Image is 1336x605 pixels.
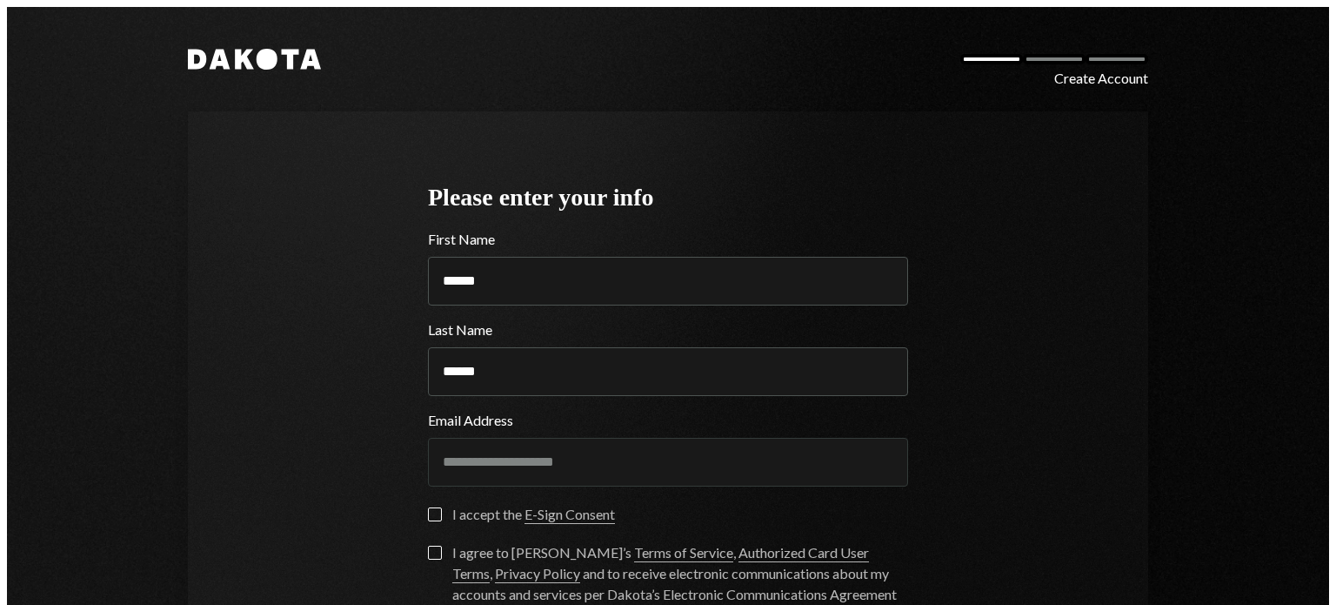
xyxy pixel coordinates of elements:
a: Terms of Service [634,544,733,562]
button: I accept the E-Sign Consent [428,508,442,521]
a: Authorized Card User Terms [452,544,869,583]
div: I agree to [PERSON_NAME]’s , , and to receive electronic communications about my accounts and ser... [452,542,908,605]
div: Please enter your info [428,181,908,215]
div: Create Account [1054,68,1148,89]
button: I agree to [PERSON_NAME]’s Terms of Service, Authorized Card User Terms, Privacy Policy and to re... [428,546,442,560]
label: Email Address [428,410,908,431]
label: Last Name [428,319,908,340]
div: I accept the [452,504,615,525]
a: Privacy Policy [495,565,580,583]
a: E-Sign Consent [524,506,615,524]
label: First Name [428,229,908,250]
